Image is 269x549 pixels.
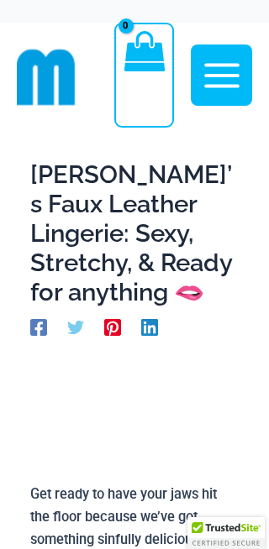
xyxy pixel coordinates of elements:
[67,319,84,337] a: Twitter
[141,319,158,337] a: Linkedin
[114,23,174,128] a: View Shopping Cart, empty
[104,319,121,337] a: Pinterest
[17,48,76,107] img: cropped mm emblem
[30,319,47,337] a: Facebook
[187,517,265,549] div: TrustedSite Certified
[30,160,238,307] h1: [PERSON_NAME]’s Faux Leather Lingerie: Sexy, Stretchy, & Ready for anything 🫦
